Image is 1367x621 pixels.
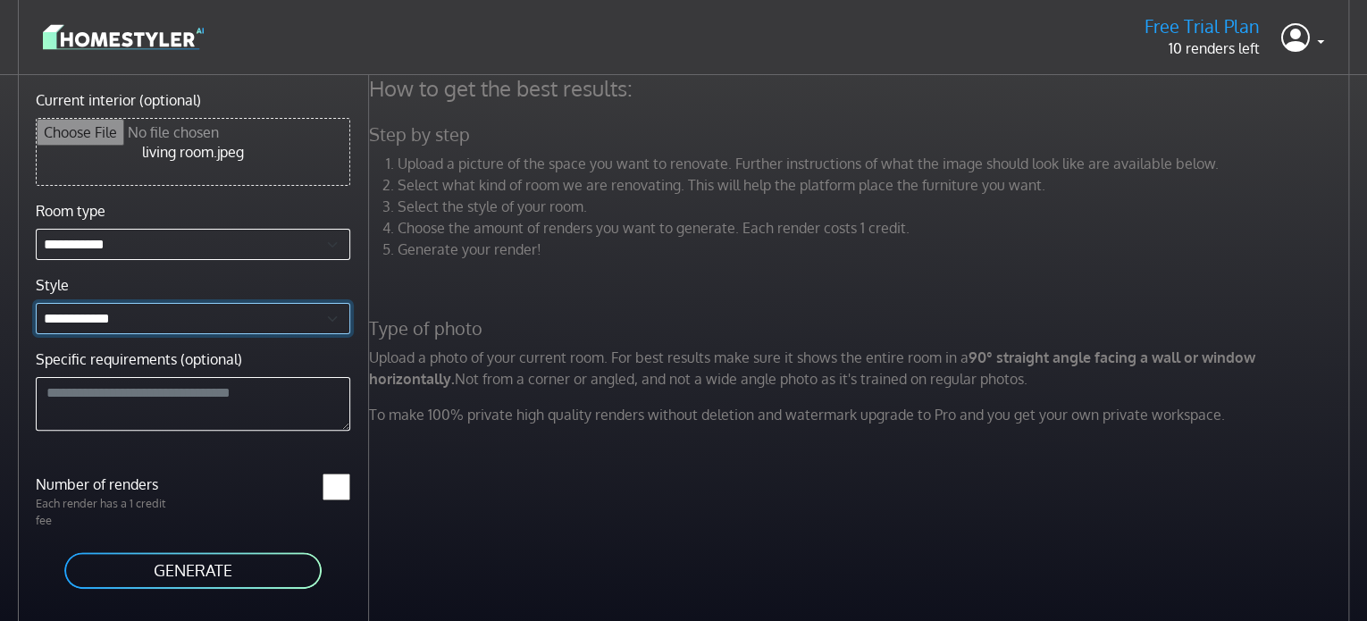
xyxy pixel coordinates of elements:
[398,196,1354,217] li: Select the style of your room.
[63,550,323,591] button: GENERATE
[43,21,204,53] img: logo-3de290ba35641baa71223ecac5eacb59cb85b4c7fdf211dc9aaecaaee71ea2f8.svg
[36,348,242,370] label: Specific requirements (optional)
[358,404,1364,425] p: To make 100% private high quality renders without deletion and watermark upgrade to Pro and you g...
[1145,38,1260,59] p: 10 renders left
[25,495,193,529] p: Each render has a 1 credit fee
[358,75,1364,102] h4: How to get the best results:
[398,239,1354,260] li: Generate your render!
[36,274,69,296] label: Style
[358,347,1364,390] p: Upload a photo of your current room. For best results make sure it shows the entire room in a Not...
[36,200,105,222] label: Room type
[398,174,1354,196] li: Select what kind of room we are renovating. This will help the platform place the furniture you w...
[398,217,1354,239] li: Choose the amount of renders you want to generate. Each render costs 1 credit.
[36,89,201,111] label: Current interior (optional)
[358,317,1364,340] h5: Type of photo
[25,474,193,495] label: Number of renders
[398,153,1354,174] li: Upload a picture of the space you want to renovate. Further instructions of what the image should...
[358,123,1364,146] h5: Step by step
[1145,15,1260,38] h5: Free Trial Plan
